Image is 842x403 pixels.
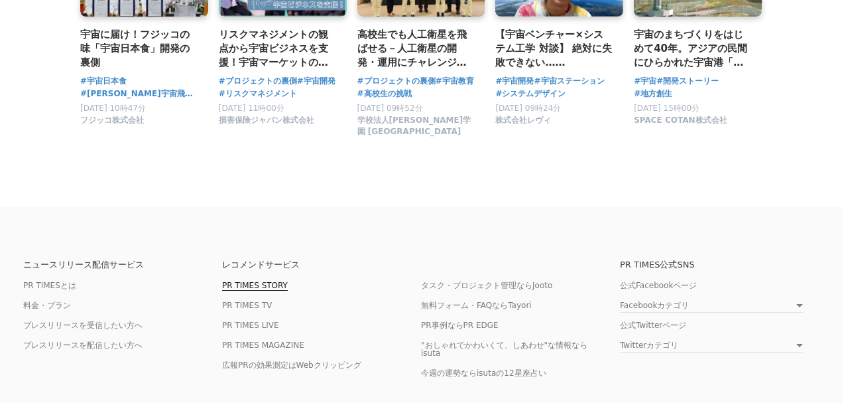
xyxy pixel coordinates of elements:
[421,368,546,378] a: 今週の運勢ならisutaの12星座占い
[219,119,314,128] a: 損害保険ジャパン株式会社
[436,75,474,88] a: #宇宙教育
[634,88,672,100] a: #地方創生
[222,321,279,330] a: PR TIMES LIVE
[80,75,127,88] a: #宇宙日本食
[222,341,304,350] a: PR TIMES MAGAZINE
[23,281,76,290] a: PR TIMESとは
[219,115,314,126] span: 損害保険ジャパン株式会社
[634,119,727,128] a: SPACE COTAN株式会社
[495,27,613,70] a: 【宇宙ベンチャー×システム工学 対談】 絶対に失敗できない…[PERSON_NAME]へのチャレンジに挑む経営者が、まず最初にやるべきこととは？
[634,104,699,113] span: [DATE] 15時00分
[297,75,335,88] a: #宇宙開発
[80,119,144,128] a: フジッコ株式会社
[421,301,532,310] a: 無料フォーム・FAQならTayori
[357,75,436,88] a: #プロジェクトの裏側
[80,27,198,70] a: 宇宙に届け！フジッコの味「宇宙日本食」開発の裏側
[421,341,587,358] a: "おしゃれでかわいくて、しあわせ"な情報ならisuta
[357,104,423,113] span: [DATE] 09時52分
[222,301,272,310] a: PR TIMES TV
[620,260,819,269] p: PR TIMES公式SNS
[23,301,71,310] a: 料金・プラン
[80,115,144,126] span: フジッコ株式会社
[634,27,751,70] a: 宇宙のまちづくりをはじめて40年。アジアの民間にひらかれた宇宙港「北海道スペースポート」で地方創生を目指す、5,400人の町「[GEOGRAPHIC_DATA][PERSON_NAME]」の挑戦
[357,27,475,70] a: 高校生でも人工衛星を飛ばせる－人工衛星の開発・運用にチャレンジする「宇宙教育プロジェクト」発足の裏側
[620,301,803,313] a: Facebookカテゴリ
[620,321,686,330] a: 公式Twitterページ
[357,130,475,139] a: 学校法人[PERSON_NAME]学園 [GEOGRAPHIC_DATA]
[222,260,421,269] p: レコメンドサービス
[656,75,719,88] a: #開発ストーリー
[495,115,551,126] span: 株式会社レヴィ
[620,281,697,290] a: 公式Facebookページ
[222,361,361,370] a: 広報PRの効果測定はWebクリッピング
[219,88,297,100] a: #リスクマネジメント
[219,104,284,113] span: [DATE] 11時00分
[634,115,727,126] span: SPACE COTAN株式会社
[495,88,566,100] a: #システムデザイン
[495,104,561,113] span: [DATE] 09時24分
[421,321,499,330] a: PR事例ならPR EDGE
[222,281,288,291] a: PR TIMES STORY
[80,104,146,113] span: [DATE] 10時47分
[495,75,534,88] a: #宇宙開発
[23,341,143,350] a: プレスリリースを配信したい方へ
[421,281,552,290] a: タスク・プロジェクト管理ならJooto
[219,27,336,70] a: リスクマネジメントの観点から宇宙ビジネスを支援！宇宙マーケットの成長を支える損保ジャパンの挑戦
[23,321,143,330] a: プレスリリースを受信したい方へ
[634,75,656,88] a: #宇宙
[620,341,803,353] a: Twitterカテゴリ
[23,260,222,269] p: ニュースリリース配信サービス
[534,75,604,88] a: #宇宙ステーション
[495,119,551,128] a: 株式会社レヴィ
[219,75,297,88] a: #プロジェクトの裏側
[357,88,412,100] a: #高校生の挑戦
[357,115,475,137] span: 学校法人[PERSON_NAME]学園 [GEOGRAPHIC_DATA]
[80,88,198,100] a: #[PERSON_NAME]宇宙飛行士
